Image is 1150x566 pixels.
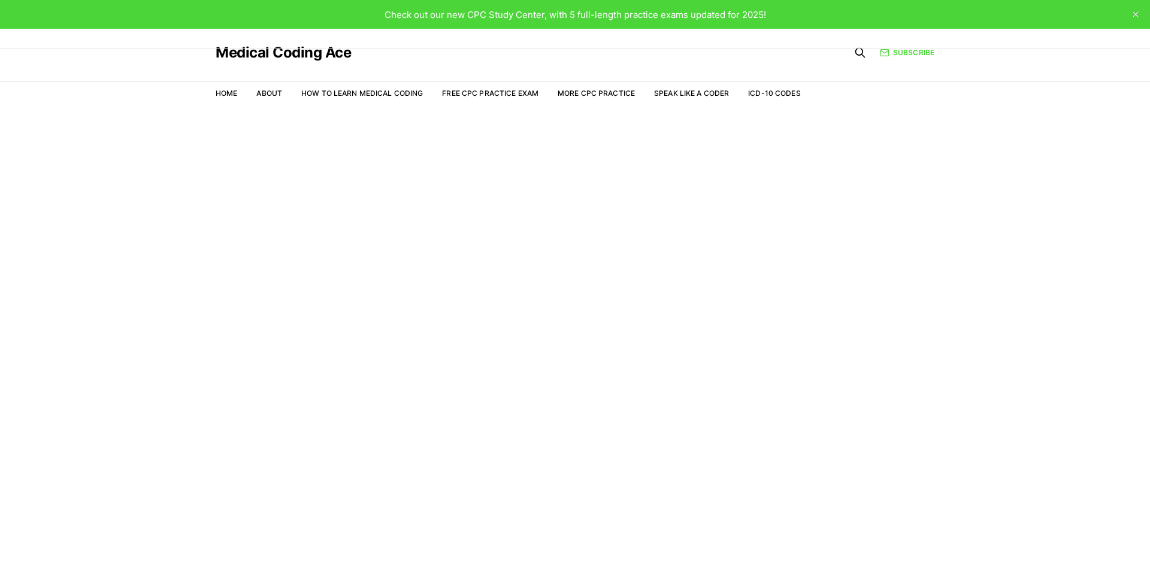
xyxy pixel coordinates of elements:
a: How to Learn Medical Coding [301,89,423,98]
a: More CPC Practice [558,89,635,98]
a: ICD-10 Codes [748,89,800,98]
a: Speak Like a Coder [654,89,729,98]
button: close [1126,5,1145,24]
a: Free CPC Practice Exam [442,89,538,98]
a: Subscribe [880,47,934,58]
span: Check out our new CPC Study Center, with 5 full-length practice exams updated for 2025! [385,9,766,20]
a: Home [216,89,237,98]
a: About [256,89,282,98]
a: Medical Coding Ace [216,46,351,60]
